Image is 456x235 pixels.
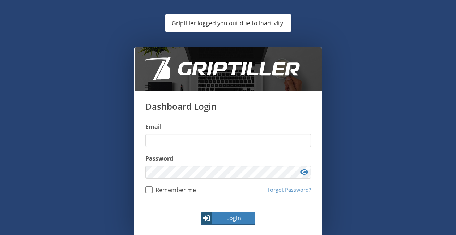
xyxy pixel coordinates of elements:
label: Password [145,154,311,163]
a: Forgot Password? [268,186,311,194]
div: Griptiller logged you out due to inactivity. [166,16,290,30]
span: Remember me [153,186,196,193]
span: Login [213,214,255,222]
button: Login [201,212,255,225]
h1: Dashboard Login [145,101,311,117]
label: Email [145,122,311,131]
